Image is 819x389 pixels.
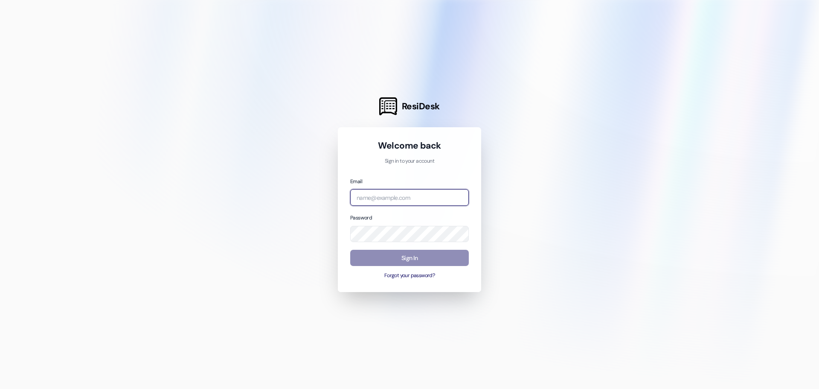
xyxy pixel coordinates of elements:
span: ResiDesk [402,100,440,112]
button: Forgot your password? [350,272,469,280]
label: Password [350,214,372,221]
p: Sign in to your account [350,158,469,165]
input: name@example.com [350,189,469,206]
label: Email [350,178,362,185]
img: ResiDesk Logo [379,97,397,115]
h1: Welcome back [350,140,469,152]
button: Sign In [350,250,469,266]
